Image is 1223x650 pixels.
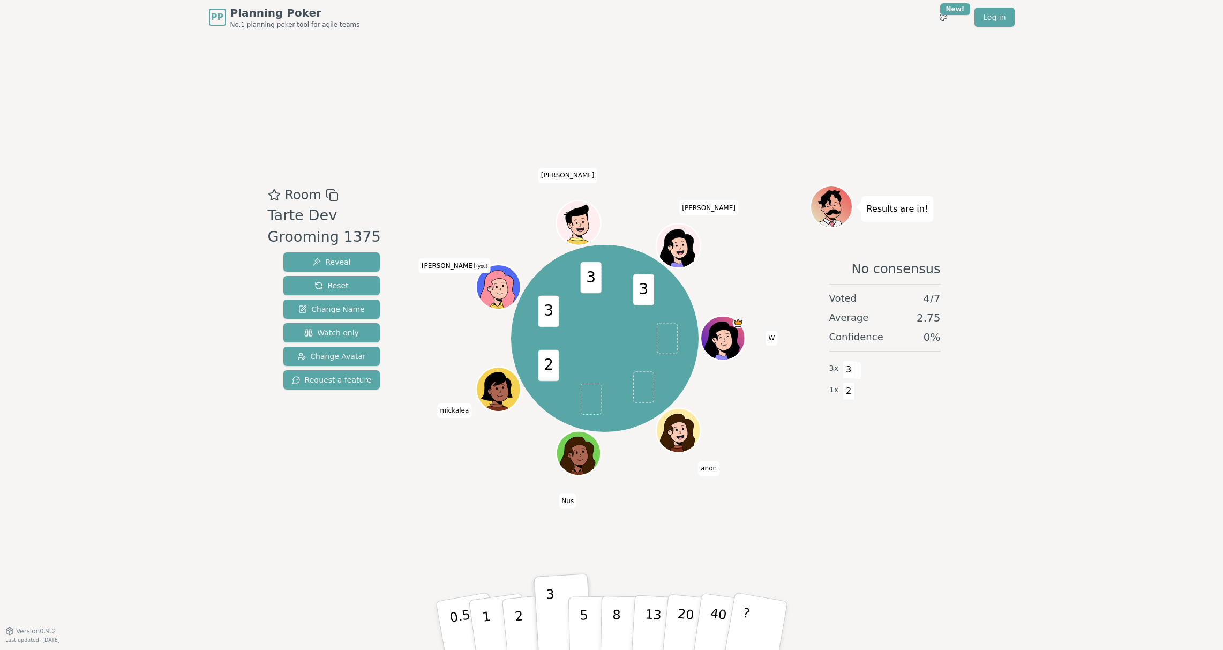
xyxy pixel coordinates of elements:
[843,382,855,400] span: 2
[940,3,971,15] div: New!
[581,262,602,294] span: 3
[304,327,359,338] span: Watch only
[419,258,490,273] span: Click to change your name
[268,205,400,249] div: Tarte Dev Grooming 1375
[475,264,488,269] span: (you)
[867,201,928,216] p: Results are in!
[283,252,380,272] button: Reveal
[292,375,372,385] span: Request a feature
[312,257,350,267] span: Reveal
[283,370,380,390] button: Request a feature
[851,260,940,278] span: No consensus
[974,8,1014,27] a: Log in
[5,637,60,643] span: Last updated: [DATE]
[211,11,223,24] span: PP
[283,323,380,342] button: Watch only
[268,185,281,205] button: Add as favourite
[314,280,348,291] span: Reset
[633,274,654,305] span: 3
[924,330,941,345] span: 0 %
[698,461,719,476] span: Click to change your name
[297,351,366,362] span: Change Avatar
[829,384,839,396] span: 1 x
[16,627,56,636] span: Version 0.9.2
[5,627,56,636] button: Version0.9.2
[283,276,380,295] button: Reset
[733,317,744,328] span: W is the host
[923,291,940,306] span: 4 / 7
[829,363,839,375] span: 3 x
[538,350,559,382] span: 2
[283,347,380,366] button: Change Avatar
[538,296,559,327] span: 3
[843,361,855,379] span: 3
[477,266,519,308] button: Click to change your avatar
[230,5,360,20] span: Planning Poker
[285,185,321,205] span: Room
[559,494,576,509] span: Click to change your name
[538,168,597,183] span: Click to change your name
[298,304,364,315] span: Change Name
[283,300,380,319] button: Change Name
[829,310,869,325] span: Average
[230,20,360,29] span: No.1 planning poker tool for agile teams
[679,200,738,215] span: Click to change your name
[438,403,472,418] span: Click to change your name
[545,587,557,645] p: 3
[766,331,777,346] span: Click to change your name
[829,291,857,306] span: Voted
[209,5,360,29] a: PPPlanning PokerNo.1 planning poker tool for agile teams
[917,310,941,325] span: 2.75
[934,8,953,27] button: New!
[829,330,883,345] span: Confidence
